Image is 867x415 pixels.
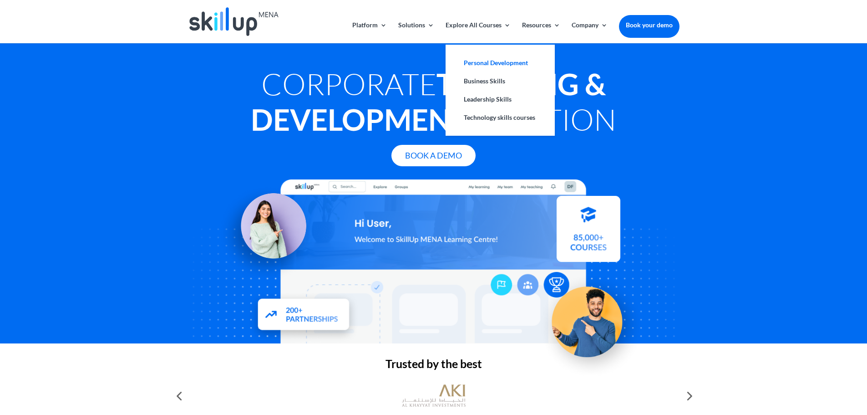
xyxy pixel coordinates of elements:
[398,22,434,43] a: Solutions
[572,22,608,43] a: Company
[455,54,546,72] a: Personal Development
[188,66,679,142] h1: Corporate Solution
[189,7,279,36] img: Skillup Mena
[455,72,546,90] a: Business Skills
[557,200,620,266] img: Courses library - SkillUp MENA
[455,108,546,127] a: Technology skills courses
[247,290,360,343] img: Partners - SkillUp Mena
[619,15,679,35] a: Book your demo
[522,22,560,43] a: Resources
[352,22,387,43] a: Platform
[251,66,606,137] strong: Training & Development
[217,183,315,282] img: Learning Management Solution - SkillUp
[402,380,466,412] img: al khayyat investments logo
[446,22,511,43] a: Explore All Courses
[537,267,645,375] img: Upskill your workforce - SkillUp
[188,358,679,374] h2: Trusted by the best
[455,90,546,108] a: Leadership Skills
[715,317,867,415] iframe: Chat Widget
[391,145,476,166] a: Book A Demo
